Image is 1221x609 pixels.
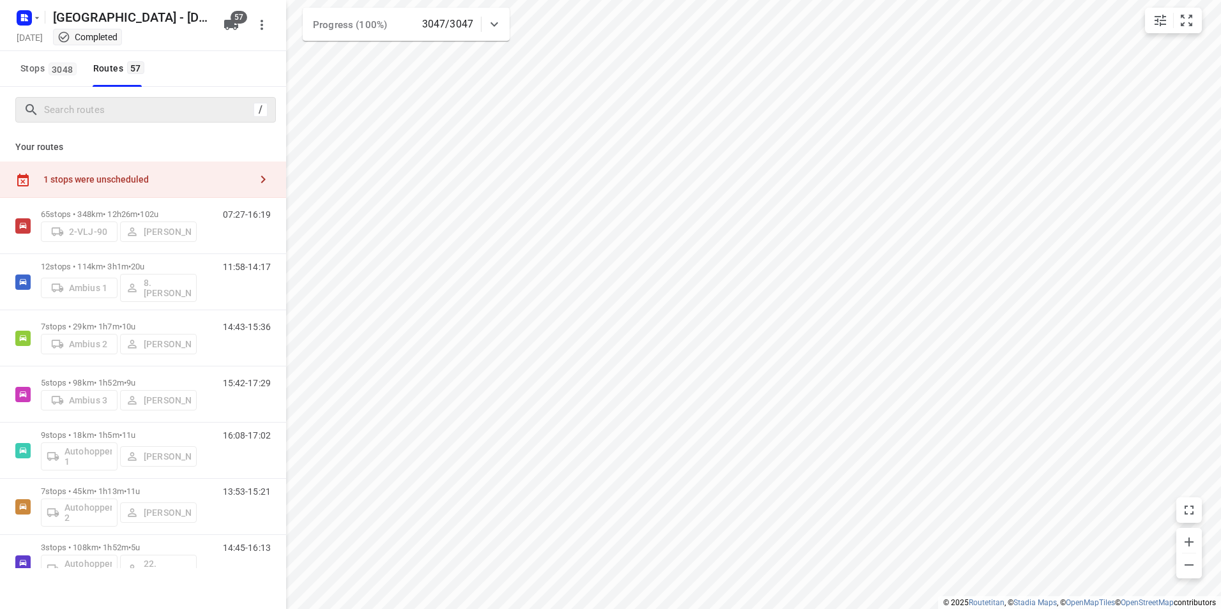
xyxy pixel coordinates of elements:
span: 20u [131,262,144,271]
span: 3048 [49,63,77,75]
a: OpenStreetMap [1121,598,1174,607]
p: 7 stops • 45km • 1h13m [41,486,197,496]
a: OpenMapTiles [1066,598,1115,607]
span: • [124,378,126,387]
p: 65 stops • 348km • 12h26m [41,209,197,219]
p: 5 stops • 98km • 1h52m [41,378,197,387]
p: 7 stops • 29km • 1h7m [41,322,197,331]
a: Routetitan [969,598,1005,607]
div: 1 stops were unscheduled [43,174,250,184]
span: 102u [140,209,158,219]
p: 14:43-15:36 [223,322,271,332]
span: • [124,486,126,496]
div: small contained button group [1145,8,1202,33]
a: Stadia Maps [1013,598,1057,607]
p: 15:42-17:29 [223,378,271,388]
button: Map settings [1148,8,1173,33]
span: 5u [131,543,140,552]
span: • [119,322,122,331]
button: More [249,12,275,38]
span: 11u [126,486,140,496]
p: 16:08-17:02 [223,430,271,440]
span: • [119,430,122,440]
button: Fit zoom [1174,8,1199,33]
div: Routes [93,61,148,77]
p: 9 stops • 18km • 1h5m [41,430,197,440]
p: 3047/3047 [422,17,473,32]
span: 10u [122,322,135,331]
li: © 2025 , © , © © contributors [943,598,1216,607]
div: This project completed. You cannot make any changes to it. [57,31,118,43]
span: Progress (100%) [313,19,387,31]
p: 14:45-16:13 [223,543,271,553]
p: Your routes [15,140,271,154]
div: Progress (100%)3047/3047 [303,8,510,41]
p: 07:27-16:19 [223,209,271,220]
p: 3 stops • 108km • 1h52m [41,543,197,552]
button: 57 [218,12,244,38]
span: • [128,543,131,552]
p: 12 stops • 114km • 3h1m [41,262,197,271]
span: Stops [20,61,80,77]
div: / [254,103,268,117]
span: • [137,209,140,219]
span: 57 [231,11,247,24]
span: • [128,262,131,271]
p: 11:58-14:17 [223,262,271,272]
span: 9u [126,378,135,387]
span: 11u [122,430,135,440]
input: Search routes [44,100,254,120]
span: 57 [127,61,144,74]
p: 13:53-15:21 [223,486,271,497]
